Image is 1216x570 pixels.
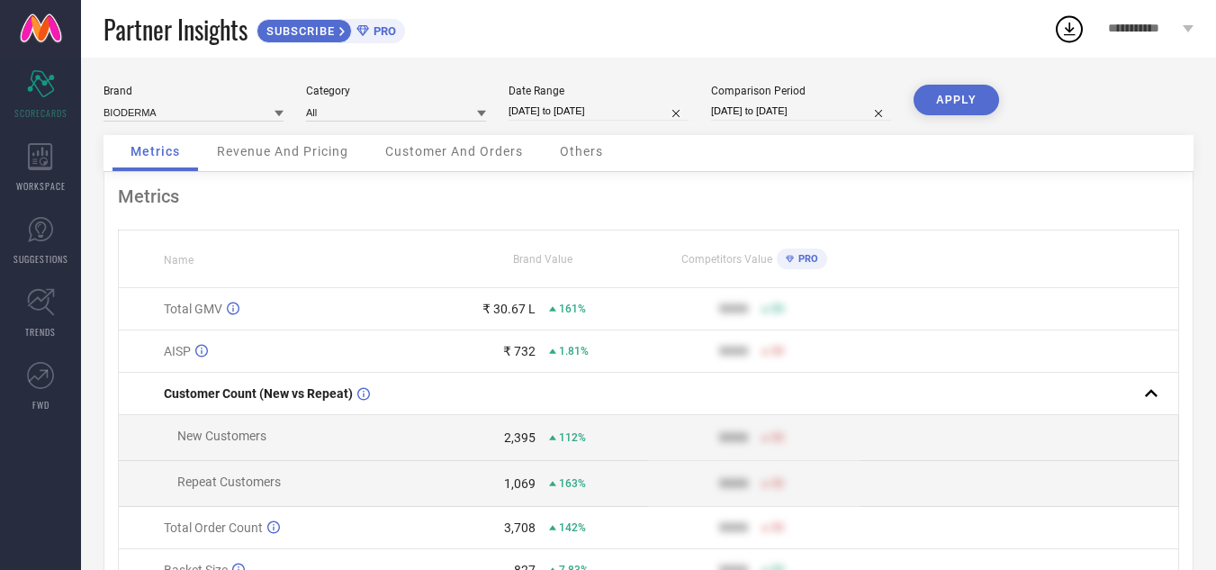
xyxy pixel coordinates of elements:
div: 9999 [719,344,748,358]
a: SUBSCRIBEPRO [257,14,405,43]
div: 1,069 [504,476,536,491]
button: APPLY [914,85,999,115]
div: 9999 [719,302,748,316]
span: 163% [559,477,586,490]
span: 161% [559,303,586,315]
span: Total Order Count [164,520,263,535]
span: PRO [794,253,818,265]
div: ₹ 30.67 L [482,302,536,316]
div: 9999 [719,430,748,445]
div: Metrics [118,185,1179,207]
span: Name [164,254,194,267]
span: 50 [771,345,784,357]
span: Brand Value [513,253,572,266]
span: Repeat Customers [177,475,281,489]
div: 9999 [719,476,748,491]
span: FWD [32,398,50,412]
span: Competitors Value [681,253,772,266]
span: Revenue And Pricing [217,144,348,158]
span: WORKSPACE [16,179,66,193]
span: SCORECARDS [14,106,68,120]
div: Date Range [509,85,689,97]
span: 50 [771,521,784,534]
input: Select date range [509,102,689,121]
div: ₹ 732 [503,344,536,358]
div: Brand [104,85,284,97]
div: 2,395 [504,430,536,445]
span: 50 [771,303,784,315]
span: Customer And Orders [385,144,523,158]
input: Select comparison period [711,102,891,121]
div: 9999 [719,520,748,535]
span: Total GMV [164,302,222,316]
div: Open download list [1053,13,1085,45]
span: Metrics [131,144,180,158]
span: 1.81% [559,345,589,357]
span: 142% [559,521,586,534]
div: Comparison Period [711,85,891,97]
div: Category [306,85,486,97]
span: PRO [369,24,396,38]
span: Partner Insights [104,11,248,48]
span: 112% [559,431,586,444]
span: Customer Count (New vs Repeat) [164,386,353,401]
span: 50 [771,477,784,490]
span: 50 [771,431,784,444]
span: SUGGESTIONS [14,252,68,266]
span: SUBSCRIBE [257,24,339,38]
span: New Customers [177,429,266,443]
div: 3,708 [504,520,536,535]
span: Others [560,144,603,158]
span: AISP [164,344,191,358]
span: TRENDS [25,325,56,339]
